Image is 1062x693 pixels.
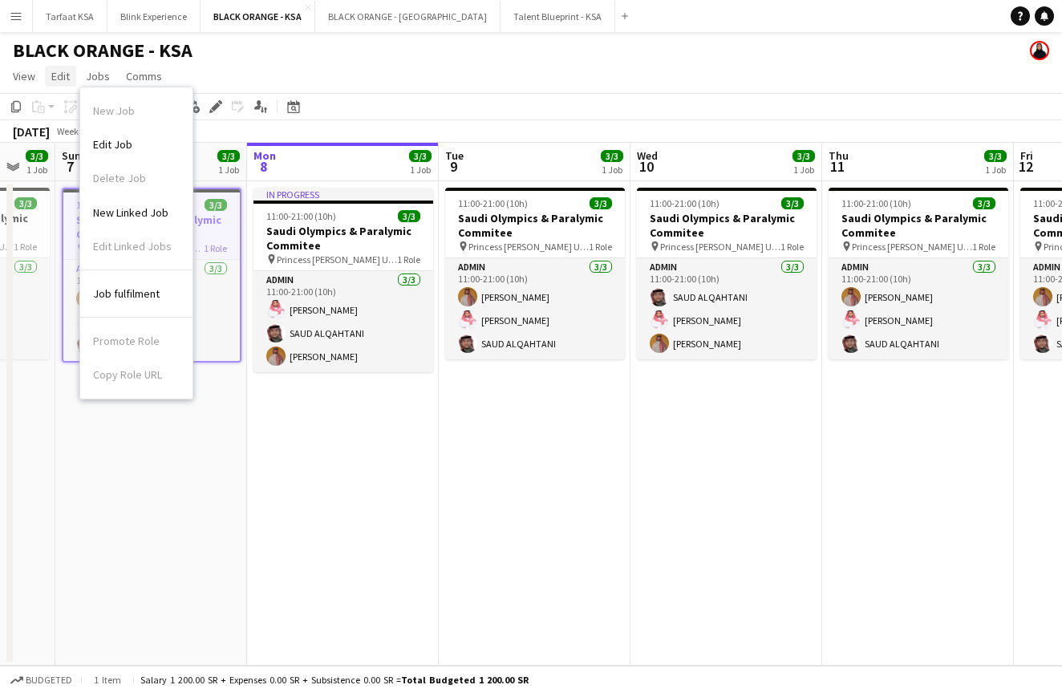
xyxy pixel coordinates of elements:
app-user-avatar: Bashayr AlSubaie [1030,41,1049,60]
span: 3/3 [205,199,227,211]
h3: Saudi Olympics & Paralymic Commitee [63,213,240,241]
span: 11:00-21:00 (10h) [266,210,336,222]
app-card-role: Admin3/311:00-21:00 (10h)[PERSON_NAME][PERSON_NAME]SAUD ALQAHTANI [445,258,625,359]
span: 1 item [88,674,127,686]
span: 8 [251,157,276,176]
span: 11:00-21:00 (10h) [841,197,911,209]
span: Budgeted [26,675,72,686]
span: 1 Role [204,242,227,254]
span: 1 Role [14,241,37,253]
span: 3/3 [14,197,37,209]
span: 3/3 [217,150,240,162]
a: Jobs [79,66,116,87]
app-card-role: Admin3/311:00-21:00 (10h)[PERSON_NAME]SAUD ALQAHTANI[PERSON_NAME] [253,271,433,372]
span: Thu [829,148,849,163]
h3: Saudi Olympics & Paralymic Commitee [253,224,433,253]
span: 3/3 [984,150,1007,162]
div: Salary 1 200.00 SR + Expenses 0.00 SR + Subsistence 0.00 SR = [140,674,529,686]
h1: BLACK ORANGE - KSA [13,38,193,63]
span: 10 [634,157,658,176]
span: Edit [51,69,70,83]
span: Princess [PERSON_NAME] University [852,241,972,253]
a: New Linked Job [80,196,193,229]
span: 1 Role [397,253,420,265]
span: 3/3 [26,150,48,162]
span: 7 [59,157,81,176]
div: 1 Job [218,164,239,176]
span: Tue [445,148,464,163]
div: 1 Job [26,164,47,176]
div: 1 Job [602,164,622,176]
a: Edit Job [80,128,193,161]
span: Week 36 [53,125,93,137]
button: BLACK ORANGE - KSA [201,1,315,32]
span: Princess [PERSON_NAME] University [468,241,589,253]
span: New Linked Job [93,205,168,220]
span: 1 Role [780,241,804,253]
span: Jobs [86,69,110,83]
button: Tarfaat KSA [33,1,107,32]
app-job-card: 11:00-21:00 (10h)3/3Saudi Olympics & Paralymic Commitee Princess [PERSON_NAME] University1 RoleAd... [829,188,1008,359]
app-job-card: 11:00-21:00 (10h)3/3Saudi Olympics & Paralymic Commitee Princess [PERSON_NAME] University1 RoleAd... [637,188,817,359]
span: Fri [1020,148,1033,163]
a: View [6,66,42,87]
h3: Saudi Olympics & Paralymic Commitee [829,211,1008,240]
app-job-card: 11:00-21:00 (10h)3/3Saudi Olympics & Paralymic Commitee Princess [PERSON_NAME] University1 RoleAd... [445,188,625,359]
div: [DATE] [13,124,50,140]
a: Job fulfilment [80,277,193,310]
button: BLACK ORANGE - [GEOGRAPHIC_DATA] [315,1,501,32]
span: 3/3 [409,150,432,162]
span: 11:00-21:00 (10h) [650,197,719,209]
span: Job fulfilment [93,286,160,301]
span: Princess [PERSON_NAME] University [277,253,397,265]
app-job-card: In progress11:00-21:00 (10h)3/3Saudi Olympics & Paralymic Commitee Princess [PERSON_NAME] Univers... [253,188,433,372]
app-job-card: 11:00-21:00 (10h)3/3Saudi Olympics & Paralymic Commitee Princess [PERSON_NAME] University1 RoleAd... [62,188,241,363]
div: 1 Job [410,164,431,176]
span: 11 [826,157,849,176]
span: 3/3 [590,197,612,209]
a: Edit [45,66,76,87]
span: Wed [637,148,658,163]
span: 3/3 [792,150,815,162]
span: 9 [443,157,464,176]
span: Edit Job [93,137,132,152]
span: 12 [1018,157,1033,176]
span: 1 Role [589,241,612,253]
app-card-role: Admin3/311:00-21:00 (10h)[PERSON_NAME][PERSON_NAME]SAUD ALQAHTANI [829,258,1008,359]
button: Budgeted [8,671,75,689]
span: 11:00-21:00 (10h) [76,199,146,211]
div: 1 Job [793,164,814,176]
app-card-role: Admin3/311:00-21:00 (10h)SAUD ALQAHTANI[PERSON_NAME][PERSON_NAME] [637,258,817,359]
h3: Saudi Olympics & Paralymic Commitee [445,211,625,240]
span: 3/3 [781,197,804,209]
span: View [13,69,35,83]
span: 3/3 [398,210,420,222]
span: 3/3 [973,197,995,209]
span: Princess [PERSON_NAME] University [660,241,780,253]
span: 11:00-21:00 (10h) [458,197,528,209]
a: Comms [120,66,168,87]
span: Comms [126,69,162,83]
span: Total Budgeted 1 200.00 SR [401,674,529,686]
span: 1 Role [972,241,995,253]
span: Sun [62,148,81,163]
div: In progress [253,188,433,201]
button: Talent Blueprint - KSA [501,1,615,32]
app-card-role: Admin3/311:00-21:00 (10h)[PERSON_NAME][PERSON_NAME]SAUD ALQAHTANI [63,260,240,361]
span: 3/3 [601,150,623,162]
span: Mon [253,148,276,163]
div: 1 Job [985,164,1006,176]
h3: Saudi Olympics & Paralymic Commitee [637,211,817,240]
button: Blink Experience [107,1,201,32]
